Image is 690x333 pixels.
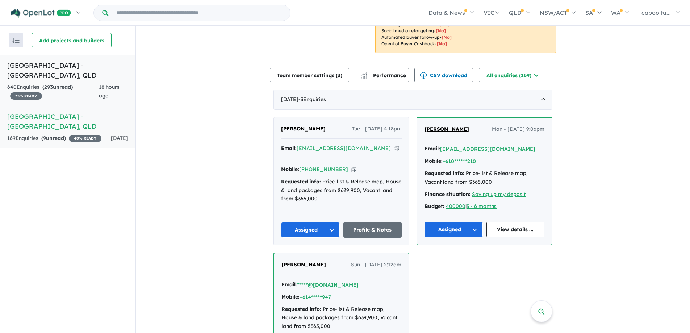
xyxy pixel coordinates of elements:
[110,5,289,21] input: Try estate name, suburb, builder or developer
[10,92,42,100] span: 35 % READY
[439,21,449,27] span: [No]
[338,72,340,79] span: 3
[343,222,402,238] a: Profile & Notes
[351,166,356,173] button: Copy
[420,72,427,79] img: download icon
[42,84,73,90] strong: ( unread)
[486,222,545,237] a: View details ...
[361,72,367,76] img: line-chart.svg
[281,222,340,238] button: Assigned
[281,305,401,331] div: Price-list & Release map, House & land packages from $639,900, Vacant land from $365,000
[492,125,544,134] span: Mon - [DATE] 9:06pm
[436,28,446,33] span: [No]
[351,261,401,269] span: Sun - [DATE] 2:12am
[425,169,544,187] div: Price-list & Release map, Vacant land from $365,000
[381,28,434,33] u: Social media retargeting
[281,261,326,268] span: [PERSON_NAME]
[12,38,20,43] img: sort.svg
[7,61,128,80] h5: [GEOGRAPHIC_DATA] - [GEOGRAPHIC_DATA] , QLD
[7,83,99,100] div: 640 Enquir ies
[43,135,46,141] span: 9
[425,170,464,176] strong: Requested info:
[446,203,465,209] a: 400000
[111,135,128,141] span: [DATE]
[281,125,326,133] a: [PERSON_NAME]
[425,126,469,132] span: [PERSON_NAME]
[7,112,128,131] h5: [GEOGRAPHIC_DATA] - [GEOGRAPHIC_DATA] , QLD
[479,68,544,82] button: All enquiries (169)
[281,125,326,132] span: [PERSON_NAME]
[425,202,544,211] div: |
[281,145,297,151] strong: Email:
[360,74,368,79] img: bar-chart.svg
[425,203,444,209] strong: Budget:
[44,84,53,90] span: 293
[281,261,326,269] a: [PERSON_NAME]
[381,41,435,46] u: OpenLot Buyer Cashback
[281,281,297,288] strong: Email:
[414,68,473,82] button: CSV download
[32,33,112,47] button: Add projects and builders
[7,134,101,143] div: 169 Enquir ies
[425,222,483,237] button: Assigned
[467,203,497,209] a: 3 - 6 months
[394,145,399,152] button: Copy
[361,72,406,79] span: Performance
[281,294,300,300] strong: Mobile:
[99,84,120,99] span: 18 hours ago
[440,145,535,153] button: [EMAIL_ADDRESS][DOMAIN_NAME]
[281,306,321,312] strong: Requested info:
[11,9,71,18] img: Openlot PRO Logo White
[281,166,299,172] strong: Mobile:
[425,158,443,164] strong: Mobile:
[273,90,552,110] div: [DATE]
[425,125,469,134] a: [PERSON_NAME]
[472,191,526,197] a: Saving up my deposit
[355,68,409,82] button: Performance
[352,125,402,133] span: Tue - [DATE] 4:18pm
[281,178,402,203] div: Price-list & Release map, House & land packages from $639,900, Vacant land from $365,000
[437,41,447,46] span: [No]
[641,9,671,16] span: cabooltu...
[299,166,348,172] a: [PHONE_NUMBER]
[297,145,391,151] a: [EMAIL_ADDRESS][DOMAIN_NAME]
[425,191,471,197] strong: Finance situation:
[425,145,440,152] strong: Email:
[442,34,452,40] span: [No]
[298,96,326,103] span: - 3 Enquir ies
[41,135,66,141] strong: ( unread)
[381,34,440,40] u: Automated buyer follow-up
[281,178,321,185] strong: Requested info:
[69,135,101,142] span: 40 % READY
[270,68,349,82] button: Team member settings (3)
[381,21,438,27] u: Geo-targeted email & SMS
